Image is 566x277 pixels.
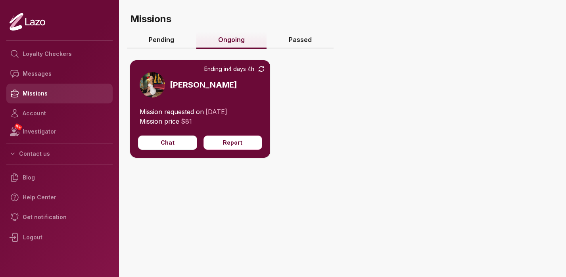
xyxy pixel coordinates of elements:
div: Logout [6,227,113,248]
a: NEWInvestigator [6,123,113,140]
a: Missions [6,84,113,103]
button: Contact us [6,147,113,161]
a: Passed [267,32,334,49]
span: [DATE] [205,108,227,116]
a: Get notification [6,207,113,227]
span: Ending in 4 days 4h [204,65,254,73]
h3: [PERSON_NAME] [170,79,237,90]
span: $ 81 [181,117,192,125]
a: Blog [6,168,113,187]
span: Mission requested on [140,108,204,116]
button: Chat [138,136,197,150]
img: 53ea768d-6708-4c09-8be7-ba74ddaa1210 [140,72,165,97]
span: NEW [14,123,23,131]
span: Mission price [140,117,179,125]
a: Messages [6,64,113,84]
a: Help Center [6,187,113,207]
a: Ongoing [196,32,267,49]
button: Report [203,136,263,150]
a: Pending [127,32,196,49]
a: Account [6,103,113,123]
a: Loyalty Checkers [6,44,113,64]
